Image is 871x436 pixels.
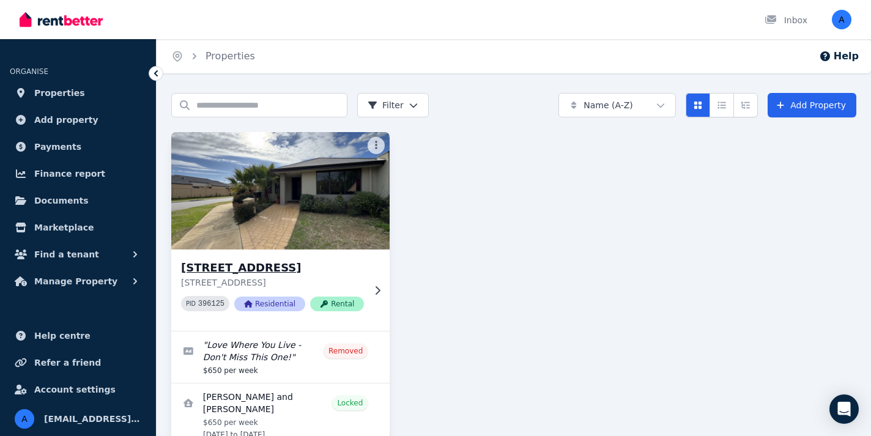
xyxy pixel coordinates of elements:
span: ORGANISE [10,67,48,76]
span: Residential [234,297,305,311]
button: Manage Property [10,269,146,294]
img: RentBetter [20,10,103,29]
a: Properties [10,81,146,105]
span: [EMAIL_ADDRESS][DOMAIN_NAME] [44,412,141,426]
span: Account settings [34,382,116,397]
a: Finance report [10,161,146,186]
a: Account settings [10,377,146,402]
a: Add Property [768,93,856,117]
a: 1 Bannerdale Rd, Baldivis[STREET_ADDRESS][STREET_ADDRESS]PID 396125ResidentialRental [171,132,390,331]
div: Inbox [765,14,807,26]
button: Help [819,49,859,64]
span: Name (A-Z) [584,99,633,111]
a: Help centre [10,323,146,348]
button: Filter [357,93,429,117]
span: Manage Property [34,274,117,289]
span: Refer a friend [34,355,101,370]
span: Documents [34,193,89,208]
button: Expanded list view [733,93,758,117]
span: Add property [34,113,98,127]
a: Payments [10,135,146,159]
img: 1 Bannerdale Rd, Baldivis [166,129,395,253]
a: Properties [206,50,255,62]
div: Open Intercom Messenger [829,394,859,424]
small: PID [186,300,196,307]
h3: [STREET_ADDRESS] [181,259,364,276]
span: Rental [310,297,364,311]
a: Documents [10,188,146,213]
span: Finance report [34,166,105,181]
span: Properties [34,86,85,100]
button: Compact list view [710,93,734,117]
span: Payments [34,139,81,154]
span: Help centre [34,328,91,343]
a: Refer a friend [10,350,146,375]
span: Marketplace [34,220,94,235]
span: Find a tenant [34,247,99,262]
img: amanpuneetgrewal@gmail.com [15,409,34,429]
a: Add property [10,108,146,132]
span: Filter [368,99,404,111]
a: Edit listing: Love Where You Live - Don't Miss This One! [171,331,390,383]
img: amanpuneetgrewal@gmail.com [832,10,851,29]
button: More options [368,137,385,154]
div: View options [686,93,758,117]
button: Name (A-Z) [558,93,676,117]
code: 396125 [198,300,224,308]
nav: Breadcrumb [157,39,270,73]
a: Marketplace [10,215,146,240]
button: Card view [686,93,710,117]
button: Find a tenant [10,242,146,267]
p: [STREET_ADDRESS] [181,276,364,289]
